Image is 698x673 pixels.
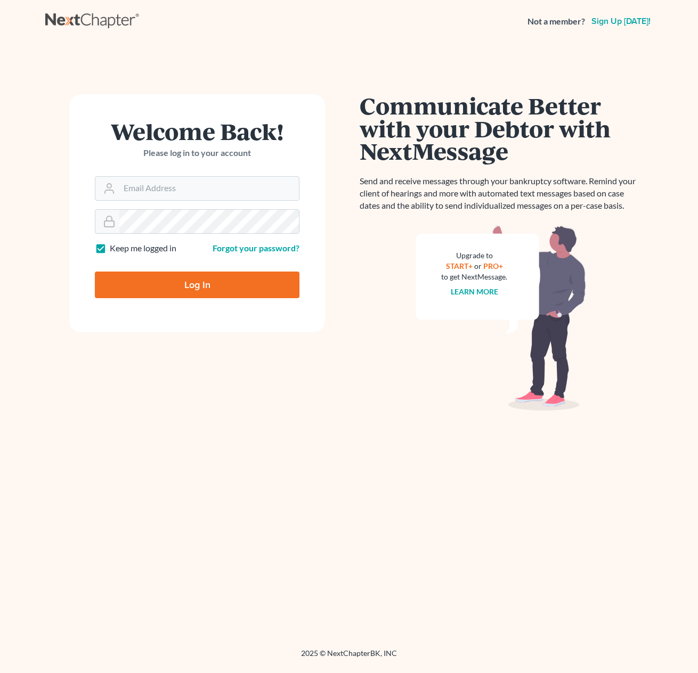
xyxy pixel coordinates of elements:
a: Learn more [451,287,498,296]
a: Sign up [DATE]! [589,17,653,26]
input: Email Address [119,177,299,200]
p: Please log in to your account [95,147,299,159]
strong: Not a member? [527,15,585,28]
label: Keep me logged in [110,242,176,255]
span: or [474,261,482,270]
a: Forgot your password? [213,243,299,253]
p: Send and receive messages through your bankruptcy software. Remind your client of hearings and mo... [360,175,642,212]
a: START+ [446,261,473,270]
img: nextmessage_bg-59042aed3d76b12b5cd301f8e5b87938c9018125f34e5fa2b7a6b67550977c72.svg [416,225,586,411]
div: Upgrade to [441,250,507,261]
h1: Welcome Back! [95,120,299,143]
h1: Communicate Better with your Debtor with NextMessage [360,94,642,162]
div: 2025 © NextChapterBK, INC [45,648,653,667]
div: to get NextMessage. [441,272,507,282]
a: PRO+ [483,261,503,270]
input: Log In [95,272,299,298]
